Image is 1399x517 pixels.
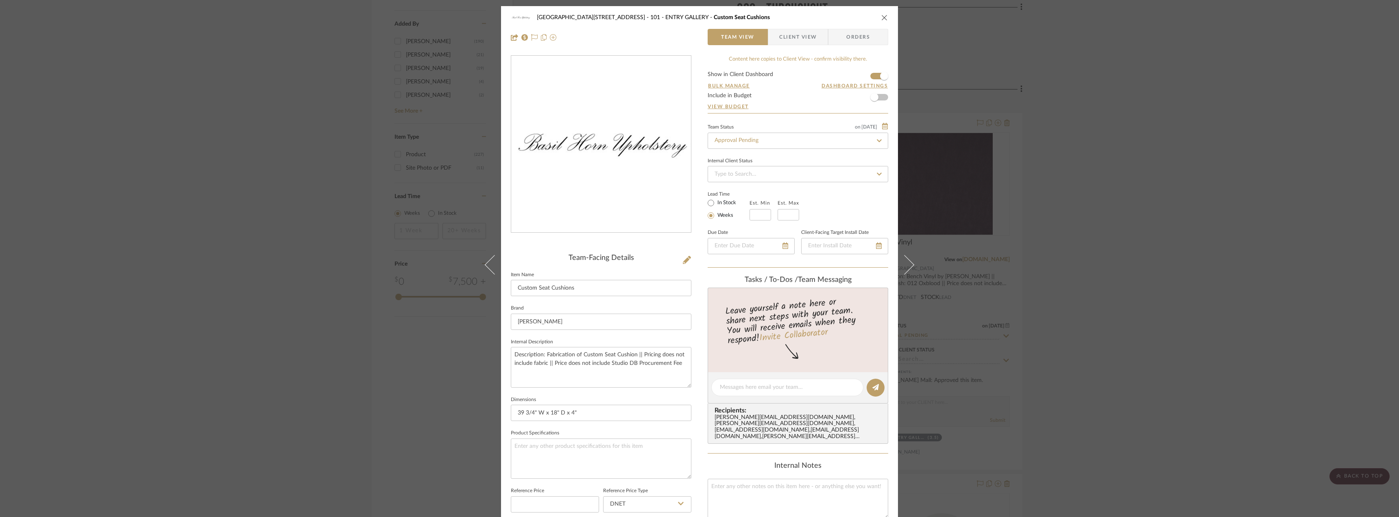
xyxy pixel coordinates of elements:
div: Leave yourself a note here or share next steps with your team. You will receive emails when they ... [707,293,889,348]
span: 101 - ENTRY GALLERY [650,15,714,20]
label: Due Date [708,231,728,235]
label: Client-Facing Target Install Date [801,231,869,235]
label: Est. Min [750,200,770,206]
div: Content here copies to Client View - confirm visibility there. [708,55,888,63]
label: Product Specifications [511,431,559,435]
label: Lead Time [708,190,750,198]
a: View Budget [708,103,888,110]
a: Invite Collaborator [759,325,828,346]
button: Bulk Manage [708,82,750,89]
div: Internal Notes [708,462,888,471]
button: close [881,14,888,21]
div: Team-Facing Details [511,254,691,263]
input: Enter the dimensions of this item [511,405,691,421]
button: Dashboard Settings [821,82,888,89]
input: Enter Install Date [801,238,888,254]
input: Enter Brand [511,314,691,330]
span: [GEOGRAPHIC_DATA][STREET_ADDRESS] [537,15,650,20]
label: Dimensions [511,398,536,402]
span: Tasks / To-Dos / [745,276,798,284]
input: Type to Search… [708,166,888,182]
input: Enter Due Date [708,238,795,254]
span: Team View [721,29,754,45]
div: Internal Client Status [708,159,752,163]
label: Reference Price [511,489,544,493]
span: Custom Seat Cushions [714,15,770,20]
div: team Messaging [708,276,888,285]
div: [PERSON_NAME][EMAIL_ADDRESS][DOMAIN_NAME] , [PERSON_NAME][EMAIL_ADDRESS][DOMAIN_NAME] , [EMAIL_AD... [715,414,885,441]
label: Item Name [511,273,534,277]
label: In Stock [716,199,736,207]
span: on [855,124,861,129]
span: [DATE] [861,124,878,130]
span: Recipients: [715,407,885,414]
img: 08529436-7cba-4c61-81b5-aa4e6a688929_48x40.jpg [511,9,530,26]
input: Enter Item Name [511,280,691,296]
div: 0 [511,124,691,165]
span: Orders [837,29,879,45]
label: Reference Price Type [603,489,648,493]
label: Brand [511,306,524,310]
mat-radio-group: Select item type [708,198,750,220]
div: Team Status [708,125,734,129]
label: Weeks [716,212,733,219]
img: 08529436-7cba-4c61-81b5-aa4e6a688929_436x436.jpg [511,124,691,165]
label: Est. Max [778,200,799,206]
label: Internal Description [511,340,553,344]
input: Type to Search… [708,133,888,149]
span: Client View [779,29,817,45]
